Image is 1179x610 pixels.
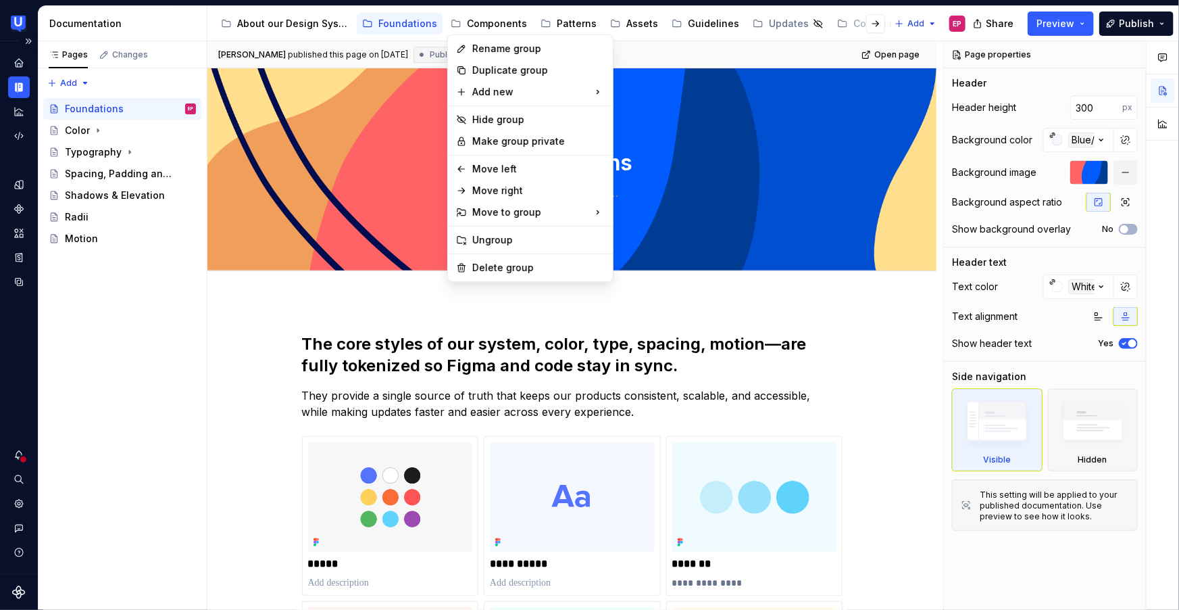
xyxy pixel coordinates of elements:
div: Move right [472,184,605,197]
div: Hide group [472,113,605,126]
div: Ungroup [472,233,605,247]
div: Add new [451,81,610,103]
div: Move left [472,162,605,176]
div: Rename group [472,42,605,55]
div: Duplicate group [472,64,605,77]
div: Move to group [451,202,610,223]
div: Delete group [472,261,605,275]
div: Make group private [472,135,605,148]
